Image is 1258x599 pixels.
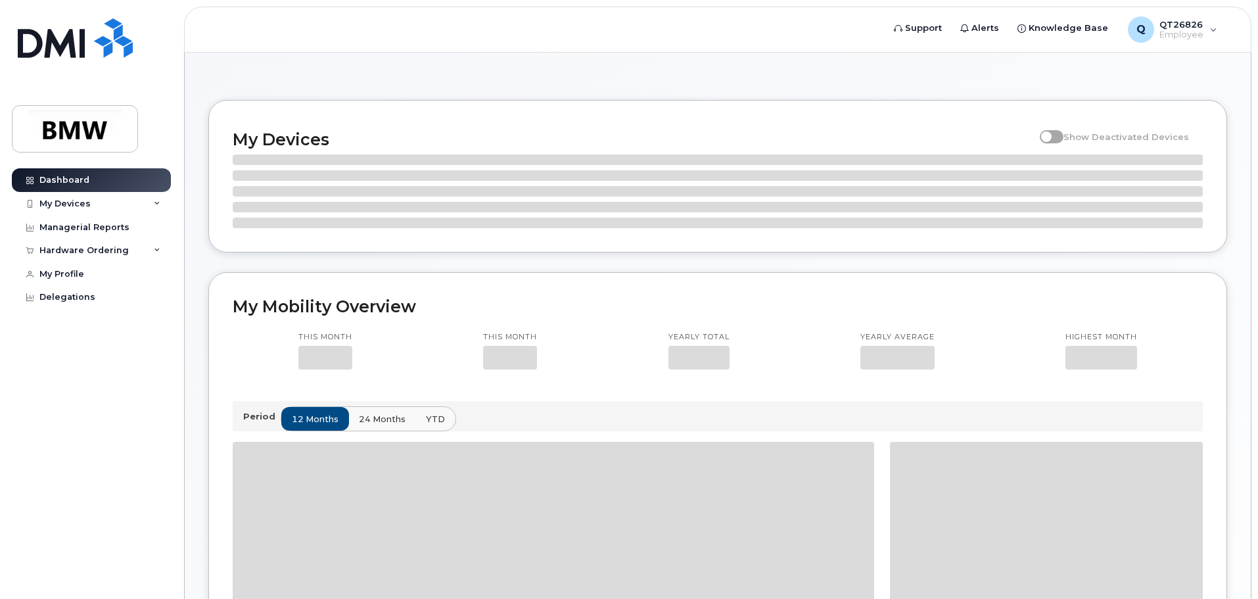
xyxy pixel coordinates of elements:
[483,332,537,343] p: This month
[426,413,445,425] span: YTD
[359,413,406,425] span: 24 months
[860,332,935,343] p: Yearly average
[1040,124,1050,135] input: Show Deactivated Devices
[233,297,1203,316] h2: My Mobility Overview
[243,410,281,423] p: Period
[668,332,730,343] p: Yearly total
[1063,132,1189,142] span: Show Deactivated Devices
[298,332,352,343] p: This month
[233,130,1033,149] h2: My Devices
[1065,332,1137,343] p: Highest month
